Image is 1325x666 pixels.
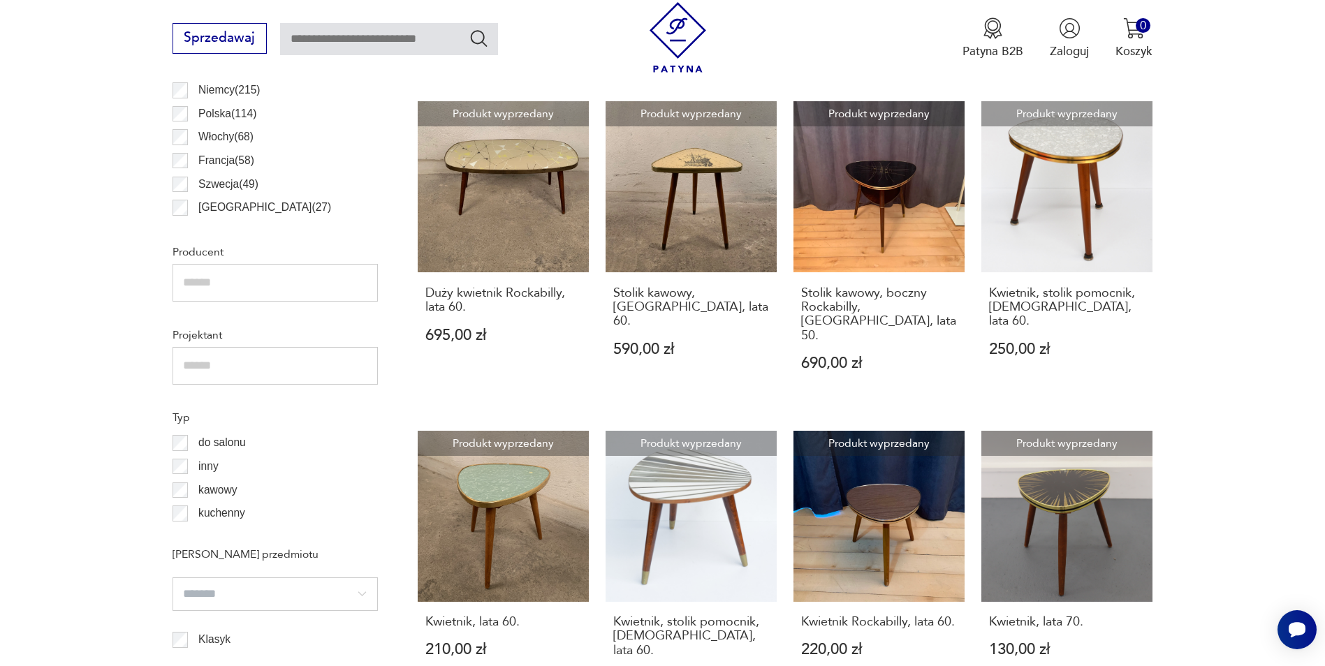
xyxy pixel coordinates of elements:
[989,642,1145,657] p: 130,00 zł
[643,2,713,73] img: Patyna - sklep z meblami i dekoracjami vintage
[793,101,965,404] a: Produkt wyprzedanyStolik kawowy, boczny Rockabilly, Niemcy, lata 50.Stolik kawowy, boczny Rockabi...
[989,342,1145,357] p: 250,00 zł
[1136,18,1150,33] div: 0
[198,105,256,123] p: Polska ( 114 )
[198,151,254,170] p: Francja ( 58 )
[469,28,489,48] button: Szukaj
[801,286,957,343] h3: Stolik kawowy, boczny Rockabilly, [GEOGRAPHIC_DATA], lata 50.
[198,175,258,193] p: Szwecja ( 49 )
[801,615,957,629] h3: Kwietnik Rockabilly, lata 60.
[173,243,378,261] p: Producent
[418,101,589,404] a: Produkt wyprzedanyDuży kwietnik Rockabilly, lata 60.Duży kwietnik Rockabilly, lata 60.695,00 zł
[962,43,1023,59] p: Patyna B2B
[962,17,1023,59] a: Ikona medaluPatyna B2B
[198,481,237,499] p: kawowy
[1059,17,1081,39] img: Ikonka użytkownika
[1115,43,1152,59] p: Koszyk
[801,356,957,371] p: 690,00 zł
[982,17,1004,39] img: Ikona medalu
[613,342,769,357] p: 590,00 zł
[173,34,267,45] a: Sprzedawaj
[425,286,581,315] h3: Duży kwietnik Rockabilly, lata 60.
[173,23,267,54] button: Sprzedawaj
[962,17,1023,59] button: Patyna B2B
[198,198,331,216] p: [GEOGRAPHIC_DATA] ( 27 )
[425,642,581,657] p: 210,00 zł
[989,286,1145,329] h3: Kwietnik, stolik pomocnik, [DEMOGRAPHIC_DATA], lata 60.
[198,81,260,99] p: Niemcy ( 215 )
[198,434,246,452] p: do salonu
[981,101,1152,404] a: Produkt wyprzedanyKwietnik, stolik pomocnik, Niemcy, lata 60.Kwietnik, stolik pomocnik, [DEMOGRAP...
[606,101,777,404] a: Produkt wyprzedanyStolik kawowy, Niemcy, lata 60.Stolik kawowy, [GEOGRAPHIC_DATA], lata 60.590,00 zł
[1050,43,1089,59] p: Zaloguj
[425,615,581,629] h3: Kwietnik, lata 60.
[198,222,296,240] p: Czechosłowacja ( 21 )
[1278,610,1317,649] iframe: Smartsupp widget button
[989,615,1145,629] h3: Kwietnik, lata 70.
[173,326,378,344] p: Projektant
[173,545,378,563] p: [PERSON_NAME] przedmiotu
[198,457,219,475] p: inny
[173,408,378,427] p: Typ
[198,128,254,146] p: Włochy ( 68 )
[801,642,957,657] p: 220,00 zł
[613,286,769,329] h3: Stolik kawowy, [GEOGRAPHIC_DATA], lata 60.
[425,328,581,343] p: 695,00 zł
[1115,17,1152,59] button: 0Koszyk
[1123,17,1145,39] img: Ikona koszyka
[1050,17,1089,59] button: Zaloguj
[198,630,230,649] p: Klasyk
[613,615,769,658] h3: Kwietnik, stolik pomocnik, [DEMOGRAPHIC_DATA], lata 60.
[198,504,245,522] p: kuchenny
